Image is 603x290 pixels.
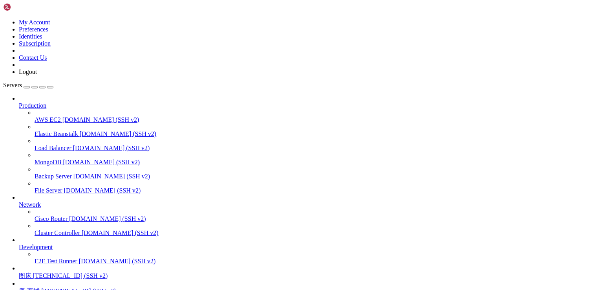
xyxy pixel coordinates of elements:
a: Load Balancer [DOMAIN_NAME] (SSH v2) [35,145,600,152]
span: [DOMAIN_NAME] (SSH v2) [63,159,140,165]
a: My Account [19,19,50,26]
span: Backup Server [35,173,72,180]
span: [DOMAIN_NAME] (SSH v2) [69,215,146,222]
a: File Server [DOMAIN_NAME] (SSH v2) [35,187,600,194]
span: Load Balancer [35,145,71,151]
span: Cluster Controller [35,229,80,236]
span: Development [19,244,53,250]
span: Elastic Beanstalk [35,130,78,137]
a: Servers [3,82,53,88]
li: Cluster Controller [DOMAIN_NAME] (SSH v2) [35,222,600,237]
li: Backup Server [DOMAIN_NAME] (SSH v2) [35,166,600,180]
span: [DOMAIN_NAME] (SSH v2) [80,130,157,137]
a: MongoDB [DOMAIN_NAME] (SSH v2) [35,159,600,166]
li: Production [19,95,600,194]
a: Network [19,201,600,208]
span: [DOMAIN_NAME] (SSH v2) [64,187,141,194]
a: AWS EC2 [DOMAIN_NAME] (SSH v2) [35,116,600,123]
span: AWS EC2 [35,116,61,123]
li: File Server [DOMAIN_NAME] (SSH v2) [35,180,600,194]
a: Identities [19,33,42,40]
li: 图床 [TECHNICAL_ID] (SSH v2) [19,265,600,280]
a: Contact Us [19,54,47,61]
a: Preferences [19,26,48,33]
li: Elastic Beanstalk [DOMAIN_NAME] (SSH v2) [35,123,600,138]
span: E2E Test Runner [35,258,77,264]
a: Cluster Controller [DOMAIN_NAME] (SSH v2) [35,229,600,237]
a: 图床 [TECHNICAL_ID] (SSH v2) [19,272,600,280]
li: Load Balancer [DOMAIN_NAME] (SSH v2) [35,138,600,152]
span: [DOMAIN_NAME] (SSH v2) [79,258,156,264]
li: AWS EC2 [DOMAIN_NAME] (SSH v2) [35,109,600,123]
span: Production [19,102,46,109]
a: Backup Server [DOMAIN_NAME] (SSH v2) [35,173,600,180]
span: Cisco Router [35,215,68,222]
span: Servers [3,82,22,88]
li: MongoDB [DOMAIN_NAME] (SSH v2) [35,152,600,166]
li: Development [19,237,600,265]
li: E2E Test Runner [DOMAIN_NAME] (SSH v2) [35,251,600,265]
span: [DOMAIN_NAME] (SSH v2) [62,116,139,123]
a: Production [19,102,600,109]
span: [TECHNICAL_ID] (SSH v2) [33,272,108,279]
a: Elastic Beanstalk [DOMAIN_NAME] (SSH v2) [35,130,600,138]
a: Cisco Router [DOMAIN_NAME] (SSH v2) [35,215,600,222]
a: Logout [19,68,37,75]
span: [DOMAIN_NAME] (SSH v2) [73,145,150,151]
a: Subscription [19,40,51,47]
span: [DOMAIN_NAME] (SSH v2) [82,229,159,236]
span: Network [19,201,41,208]
a: E2E Test Runner [DOMAIN_NAME] (SSH v2) [35,258,600,265]
span: 图床 [19,272,31,279]
li: Network [19,194,600,237]
span: [DOMAIN_NAME] (SSH v2) [73,173,150,180]
img: Shellngn [3,3,48,11]
span: File Server [35,187,62,194]
a: Development [19,244,600,251]
li: Cisco Router [DOMAIN_NAME] (SSH v2) [35,208,600,222]
span: MongoDB [35,159,61,165]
